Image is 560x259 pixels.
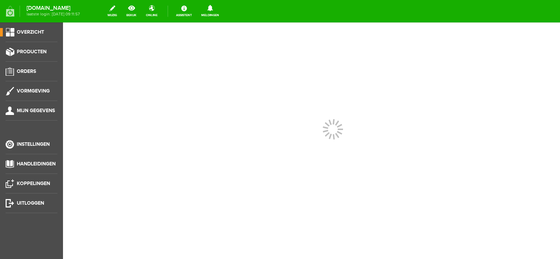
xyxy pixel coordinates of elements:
span: Mijn gegevens [17,108,55,114]
span: Koppelingen [17,180,50,186]
span: Handleidingen [17,161,56,167]
a: bekijk [122,4,141,19]
span: Instellingen [17,141,50,147]
a: Meldingen [197,4,223,19]
span: Orders [17,68,36,74]
span: laatste login: [DATE] 09:11:57 [27,12,80,16]
a: wijzig [103,4,121,19]
a: online [142,4,162,19]
a: Assistent [172,4,196,19]
span: Producten [17,49,47,55]
span: Uitloggen [17,200,44,206]
span: Vormgeving [17,88,50,94]
span: Overzicht [17,29,44,35]
strong: [DOMAIN_NAME] [27,6,80,10]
